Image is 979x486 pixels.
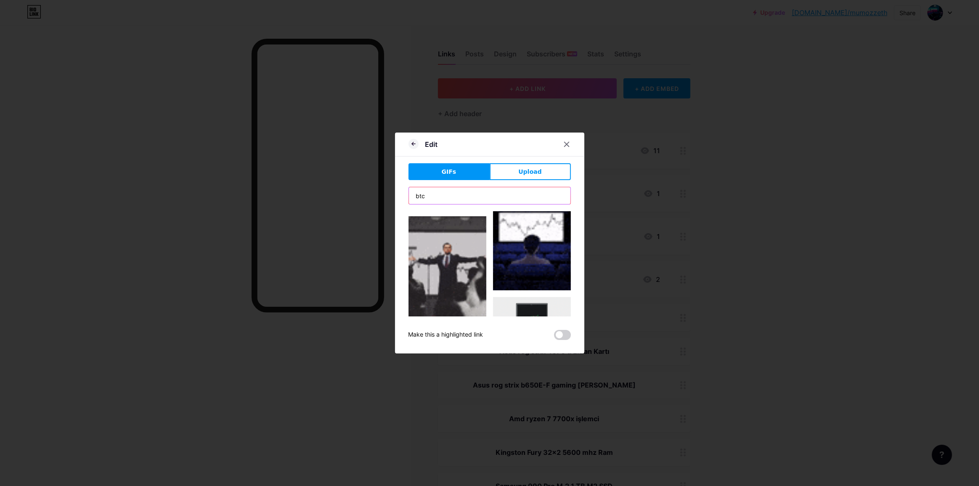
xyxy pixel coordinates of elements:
[518,167,541,176] span: Upload
[409,187,570,204] input: Search
[490,163,571,180] button: Upload
[425,139,438,149] div: Edit
[409,163,490,180] button: GIFs
[409,330,483,340] div: Make this a highlighted link
[409,216,486,334] img: Gihpy
[493,151,571,290] img: Gihpy
[442,167,456,176] span: GIFs
[493,297,571,341] img: Gihpy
